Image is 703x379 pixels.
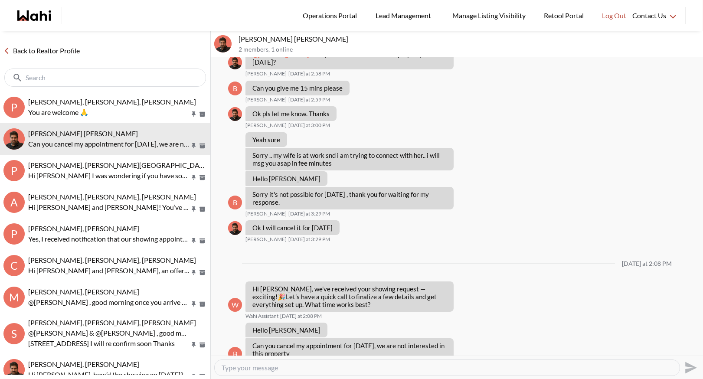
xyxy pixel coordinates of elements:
[288,122,330,129] time: 2025-08-17T19:00:04.513Z
[28,288,139,296] span: [PERSON_NAME], [PERSON_NAME]
[214,35,232,52] div: bawa singla, Faraz
[3,323,25,344] div: S
[28,170,190,181] p: Hi [PERSON_NAME] I was wondering if you have some time for a quick call
[228,347,242,361] div: b
[198,206,207,213] button: Archive
[252,190,447,206] p: Sorry it's not possible for [DATE] , thank you for waiting for my response.
[28,202,190,212] p: Hi [PERSON_NAME] and [PERSON_NAME]! You’ve been invited to chat with your Wahi Realtor, [PERSON_N...
[198,269,207,276] button: Archive
[245,96,287,103] span: [PERSON_NAME]
[3,223,25,245] div: P
[252,84,343,92] p: Can you give me 15 mins please
[26,73,186,82] input: Search
[3,287,25,308] div: M
[198,301,207,308] button: Archive
[245,210,287,217] span: [PERSON_NAME]
[228,82,242,95] div: b
[544,10,586,21] span: Retool Portal
[228,196,242,209] div: b
[280,313,322,320] time: 2025-08-18T18:08:03.618Z
[245,236,287,243] span: [PERSON_NAME]
[252,224,333,232] p: Ok I will cancel it for [DATE]
[252,342,447,357] p: Can you cancel my appointment for [DATE], we are not interested in this property
[28,107,190,118] p: You are welcome 🙏
[376,10,434,21] span: Lead Management
[28,193,196,201] span: [PERSON_NAME], [PERSON_NAME], [PERSON_NAME]
[3,255,25,276] div: C
[28,297,190,307] p: @[PERSON_NAME] , good morning once you arrive please meet me in the lobby .. thanks
[222,363,673,372] textarea: Type your message
[28,161,209,169] span: [PERSON_NAME], [PERSON_NAME][GEOGRAPHIC_DATA]
[28,98,196,106] span: [PERSON_NAME], [PERSON_NAME], [PERSON_NAME]
[28,139,190,149] p: Can you cancel my appointment for [DATE], we are not interested in this property
[450,10,528,21] span: Manage Listing Visibility
[252,326,320,334] p: Hello [PERSON_NAME]
[190,269,198,276] button: Pin
[3,160,25,181] div: P
[198,237,207,245] button: Archive
[278,293,286,301] span: 🎉
[28,265,190,276] p: Hi [PERSON_NAME] and [PERSON_NAME], an offer has been submitted for [STREET_ADDRESS][PERSON_NAME]...
[28,338,207,349] li: [STREET_ADDRESS] I will re confirm soon Thanks
[3,128,25,150] div: bawa singla, Faraz
[190,111,198,118] button: Pin
[228,56,242,69] img: F
[245,313,278,320] span: Wahi Assistant
[252,50,447,66] p: - Did you still want to view this property [DATE]?
[198,341,207,349] button: Archive
[245,70,287,77] span: [PERSON_NAME]
[228,298,242,312] div: W
[190,174,198,181] button: Pin
[602,10,626,21] span: Log Out
[3,192,25,213] div: A
[28,234,190,244] p: Yes, I received notification that our showing appointment was denied, and they asked us to resche...
[28,129,138,137] span: [PERSON_NAME] [PERSON_NAME]
[3,128,25,150] img: b
[190,341,198,349] button: Pin
[680,358,700,377] button: Send
[245,122,287,129] span: [PERSON_NAME]
[214,35,232,52] img: b
[190,142,198,150] button: Pin
[288,70,330,77] time: 2025-08-17T18:58:53.922Z
[190,301,198,308] button: Pin
[190,237,198,245] button: Pin
[28,360,139,368] span: [PERSON_NAME], [PERSON_NAME]
[239,35,700,43] p: [PERSON_NAME] [PERSON_NAME]
[252,136,280,144] p: Yeah sure
[228,221,242,235] div: Faraz Azam
[198,142,207,150] button: Archive
[28,224,139,232] span: [PERSON_NAME], [PERSON_NAME]
[198,111,207,118] button: Archive
[228,107,242,121] div: Faraz Azam
[17,10,51,21] a: Wahi homepage
[28,328,190,338] p: @[PERSON_NAME] & @[PERSON_NAME] , good morning this is [PERSON_NAME] here I got your showing requ...
[28,256,196,264] span: [PERSON_NAME], [PERSON_NAME], [PERSON_NAME]
[303,10,360,21] span: Operations Portal
[252,151,447,167] p: Sorry .. my wife is at work snd i am trying to connect with her.. i will msg you asap in fee minutes
[288,236,330,243] time: 2025-08-17T19:29:46.056Z
[288,210,330,217] time: 2025-08-17T19:29:01.364Z
[228,56,242,69] div: Faraz Azam
[239,46,700,53] p: 2 members , 1 online
[622,260,672,268] div: [DATE] at 2:08 PM
[28,318,196,327] span: [PERSON_NAME], [PERSON_NAME], [PERSON_NAME]
[198,174,207,181] button: Archive
[252,285,447,308] p: Hi [PERSON_NAME], we’ve received your showing request —exciting! Let’s have a quick call to final...
[252,110,330,118] p: Ok pls let me know. Thanks
[3,97,25,118] div: P
[288,96,330,103] time: 2025-08-17T18:59:37.327Z
[252,175,320,183] p: Hello [PERSON_NAME]
[190,206,198,213] button: Pin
